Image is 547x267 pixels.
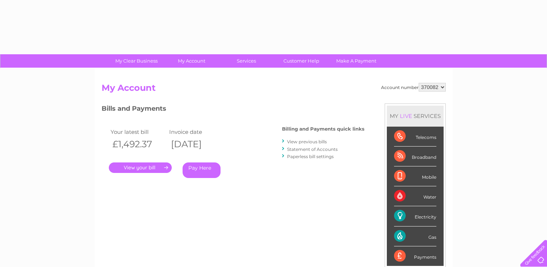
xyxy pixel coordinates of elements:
[394,147,436,166] div: Broadband
[109,162,172,173] a: .
[394,127,436,147] div: Telecoms
[167,137,226,152] th: [DATE]
[109,137,168,152] th: £1,492.37
[183,162,221,178] a: Pay Here
[394,226,436,246] div: Gas
[287,139,327,144] a: View previous bills
[394,206,436,226] div: Electricity
[272,54,331,68] a: Customer Help
[217,54,276,68] a: Services
[162,54,221,68] a: My Account
[282,126,364,132] h4: Billing and Payments quick links
[287,154,334,159] a: Paperless bill settings
[109,127,168,137] td: Your latest bill
[394,186,436,206] div: Water
[102,83,446,97] h2: My Account
[398,113,414,119] div: LIVE
[287,147,338,152] a: Statement of Accounts
[387,106,444,126] div: MY SERVICES
[394,166,436,186] div: Mobile
[167,127,226,137] td: Invoice date
[107,54,166,68] a: My Clear Business
[394,246,436,266] div: Payments
[102,103,364,116] h3: Bills and Payments
[326,54,386,68] a: Make A Payment
[381,83,446,92] div: Account number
